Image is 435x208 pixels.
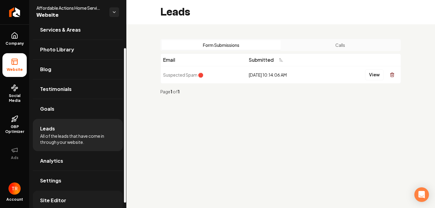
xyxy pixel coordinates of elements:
div: [DATE] 10:14:06 AM [249,72,326,78]
span: All of the leads that have come in through your website. [40,133,115,145]
button: Open user button [9,182,21,195]
button: Calls [281,40,400,50]
span: Services & Areas [40,26,81,33]
a: Analytics [33,151,123,171]
span: Testimonials [40,85,72,93]
a: Settings [33,171,123,190]
span: Website [4,67,25,72]
span: Affordable Actions Home Services llc [36,5,104,11]
button: View [365,69,384,80]
a: Social Media [2,79,27,108]
span: Analytics [40,157,63,165]
span: Submitted [249,56,274,64]
img: Rebolt Logo [9,7,20,17]
button: Ads [2,141,27,165]
h2: Leads [160,6,190,18]
a: GBP Optimizer [2,110,27,139]
button: Form Submissions [162,40,281,50]
span: GBP Optimizer [2,124,27,134]
span: Account [6,197,23,202]
span: Settings [40,177,61,184]
div: Email [163,56,244,64]
img: Tyler Rob [9,182,21,195]
span: Ads [9,155,21,160]
a: Photo Library [33,40,123,59]
span: Blog [40,66,51,73]
span: Site Editor [40,197,66,204]
strong: 1 [170,89,173,94]
button: Submitted [249,54,287,65]
a: Company [2,27,27,51]
span: of [173,89,178,94]
a: Goals [33,99,123,119]
span: Photo Library [40,46,74,53]
span: Goals [40,105,54,113]
span: Website [36,11,104,19]
span: Leads [40,125,55,132]
span: Social Media [2,93,27,103]
span: Suspected Spam 🛑 [163,72,203,78]
strong: 1 [178,89,180,94]
a: Blog [33,60,123,79]
div: Open Intercom Messenger [414,187,429,202]
span: Page [160,89,170,94]
span: Company [3,41,26,46]
a: Testimonials [33,79,123,99]
a: Services & Areas [33,20,123,40]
